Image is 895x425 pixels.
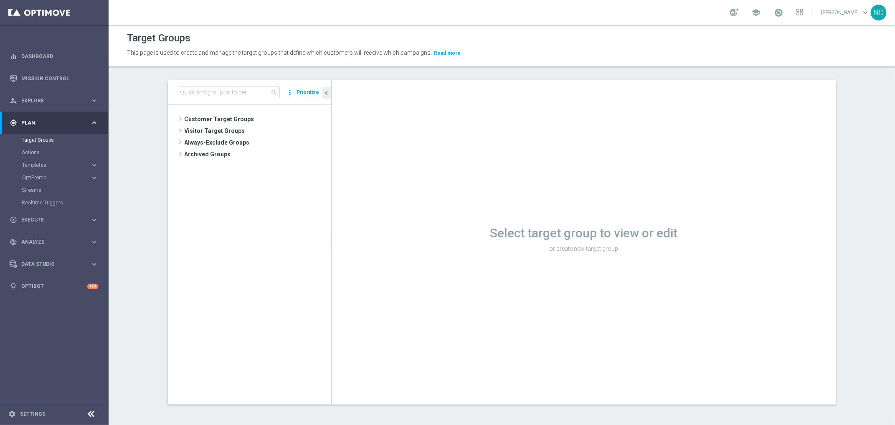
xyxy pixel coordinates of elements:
[185,113,331,125] span: Customer Target Groups
[10,238,90,246] div: Analyze
[10,282,17,290] i: lightbulb
[185,148,331,160] span: Archived Groups
[9,261,99,267] button: Data Studio keyboard_arrow_right
[22,175,82,180] span: OptiPromo
[296,87,321,98] button: Prioritize
[9,216,99,223] button: play_circle_outline Execute keyboard_arrow_right
[861,8,870,17] span: keyboard_arrow_down
[9,239,99,245] button: track_changes Analyze keyboard_arrow_right
[8,410,16,418] i: settings
[10,260,90,268] div: Data Studio
[433,48,461,58] button: Read more
[10,119,17,127] i: gps_fixed
[22,163,90,168] div: Templates
[22,162,99,168] button: Templates keyboard_arrow_right
[21,120,90,125] span: Plan
[90,260,98,268] i: keyboard_arrow_right
[21,262,90,267] span: Data Studio
[10,53,17,60] i: equalizer
[22,196,108,209] div: Realtime Triggers
[21,217,90,222] span: Execute
[10,45,98,67] div: Dashboard
[323,89,331,97] i: chevron_left
[332,226,836,241] h1: Select target group to view or edit
[90,97,98,104] i: keyboard_arrow_right
[90,119,98,127] i: keyboard_arrow_right
[10,238,17,246] i: track_changes
[22,146,108,159] div: Actions
[10,275,98,298] div: Optibot
[21,275,87,298] a: Optibot
[9,75,99,82] button: Mission Control
[127,49,432,56] span: This page is used to create and manage the target groups that define which customers will receive...
[9,53,99,60] button: equalizer Dashboard
[820,6,871,19] a: [PERSON_NAME]keyboard_arrow_down
[21,239,90,244] span: Analyze
[751,8,761,17] span: school
[9,97,99,104] button: person_search Explore keyboard_arrow_right
[87,284,98,289] div: +10
[20,412,46,417] a: Settings
[322,87,331,99] button: chevron_left
[127,32,190,44] h1: Target Groups
[10,216,17,224] i: play_circle_outline
[22,174,99,181] button: OptiPromo keyboard_arrow_right
[10,97,90,104] div: Explore
[90,161,98,169] i: keyboard_arrow_right
[90,216,98,224] i: keyboard_arrow_right
[22,187,87,193] a: Streams
[10,67,98,89] div: Mission Control
[178,87,280,98] input: Quick find group or folder
[22,159,108,171] div: Templates
[21,67,98,89] a: Mission Control
[286,87,294,98] i: more_vert
[871,5,887,20] div: ND
[22,149,87,156] a: Actions
[21,45,98,67] a: Dashboard
[90,238,98,246] i: keyboard_arrow_right
[185,125,331,137] span: Visitor Target Groups
[9,120,99,126] button: gps_fixed Plan keyboard_arrow_right
[22,199,87,206] a: Realtime Triggers
[22,163,82,168] span: Templates
[10,119,90,127] div: Plan
[22,134,108,146] div: Target Groups
[332,245,836,252] p: or create new target group
[22,184,108,196] div: Streams
[22,175,90,180] div: OptiPromo
[10,216,90,224] div: Execute
[22,137,87,143] a: Target Groups
[271,89,278,96] span: search
[185,137,331,148] span: Always-Exclude Groups
[9,283,99,290] button: lightbulb Optibot +10
[22,171,108,184] div: OptiPromo
[10,97,17,104] i: person_search
[90,174,98,182] i: keyboard_arrow_right
[21,98,90,103] span: Explore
